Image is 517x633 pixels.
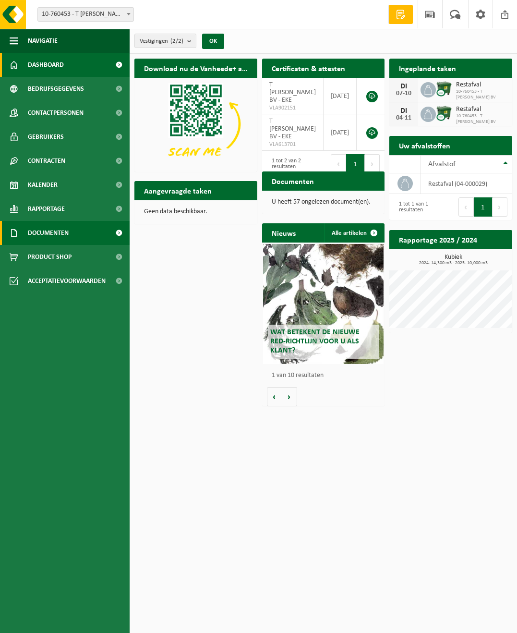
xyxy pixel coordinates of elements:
img: WB-1100-CU [436,105,452,122]
img: Download de VHEPlus App [134,78,257,170]
td: [DATE] [324,78,357,114]
span: VLA613701 [269,141,316,148]
a: Alle artikelen [324,223,384,243]
h2: Ingeplande taken [389,59,466,77]
div: 07-10 [394,90,413,97]
h2: Uw afvalstoffen [389,136,460,155]
span: 10-760453 - T KINDT BV - EKE [37,7,134,22]
h2: Documenten [262,171,324,190]
button: Vorige [267,387,282,406]
span: Contactpersonen [28,101,84,125]
div: 1 tot 2 van 2 resultaten [267,153,319,174]
span: Navigatie [28,29,58,53]
span: Contracten [28,149,65,173]
div: DI [394,83,413,90]
td: restafval (04-000029) [421,173,512,194]
span: Dashboard [28,53,64,77]
h2: Certificaten & attesten [262,59,355,77]
span: Documenten [28,221,69,245]
span: Gebruikers [28,125,64,149]
span: Product Shop [28,245,72,269]
count: (2/2) [170,38,183,44]
button: Volgende [282,387,297,406]
h2: Download nu de Vanheede+ app! [134,59,257,77]
button: 1 [474,197,493,217]
span: VLA902151 [269,104,316,112]
button: Previous [331,154,346,173]
a: Bekijk rapportage [441,249,511,268]
button: 1 [346,154,365,173]
img: WB-1100-CU [436,81,452,97]
span: T [PERSON_NAME] BV - EKE [269,118,316,140]
button: Next [365,154,380,173]
span: Afvalstof [428,160,456,168]
p: 1 van 10 resultaten [272,372,380,379]
a: Wat betekent de nieuwe RED-richtlijn voor u als klant? [263,244,384,364]
button: Next [493,197,507,217]
button: Previous [458,197,474,217]
span: Bedrijfsgegevens [28,77,84,101]
span: Wat betekent de nieuwe RED-richtlijn voor u als klant? [270,329,360,354]
span: Kalender [28,173,58,197]
span: T [PERSON_NAME] BV - EKE [269,81,316,104]
td: [DATE] [324,114,357,151]
span: Vestigingen [140,34,183,49]
span: Restafval [456,81,507,89]
div: DI [394,107,413,115]
p: Geen data beschikbaar. [144,208,248,215]
span: 10-760453 - T KINDT BV - EKE [38,8,133,21]
button: Vestigingen(2/2) [134,34,196,48]
p: U heeft 57 ongelezen document(en). [272,199,375,206]
span: Acceptatievoorwaarden [28,269,106,293]
span: 2024: 14,300 m3 - 2025: 10,000 m3 [394,261,512,266]
div: 1 tot 1 van 1 resultaten [394,196,446,218]
span: Restafval [456,106,507,113]
button: OK [202,34,224,49]
h2: Rapportage 2025 / 2024 [389,230,487,249]
h2: Nieuws [262,223,305,242]
span: Rapportage [28,197,65,221]
h2: Aangevraagde taken [134,181,221,200]
span: 10-760453 - T [PERSON_NAME] BV [456,113,507,125]
div: 04-11 [394,115,413,122]
h3: Kubiek [394,254,512,266]
span: 10-760453 - T [PERSON_NAME] BV [456,89,507,100]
